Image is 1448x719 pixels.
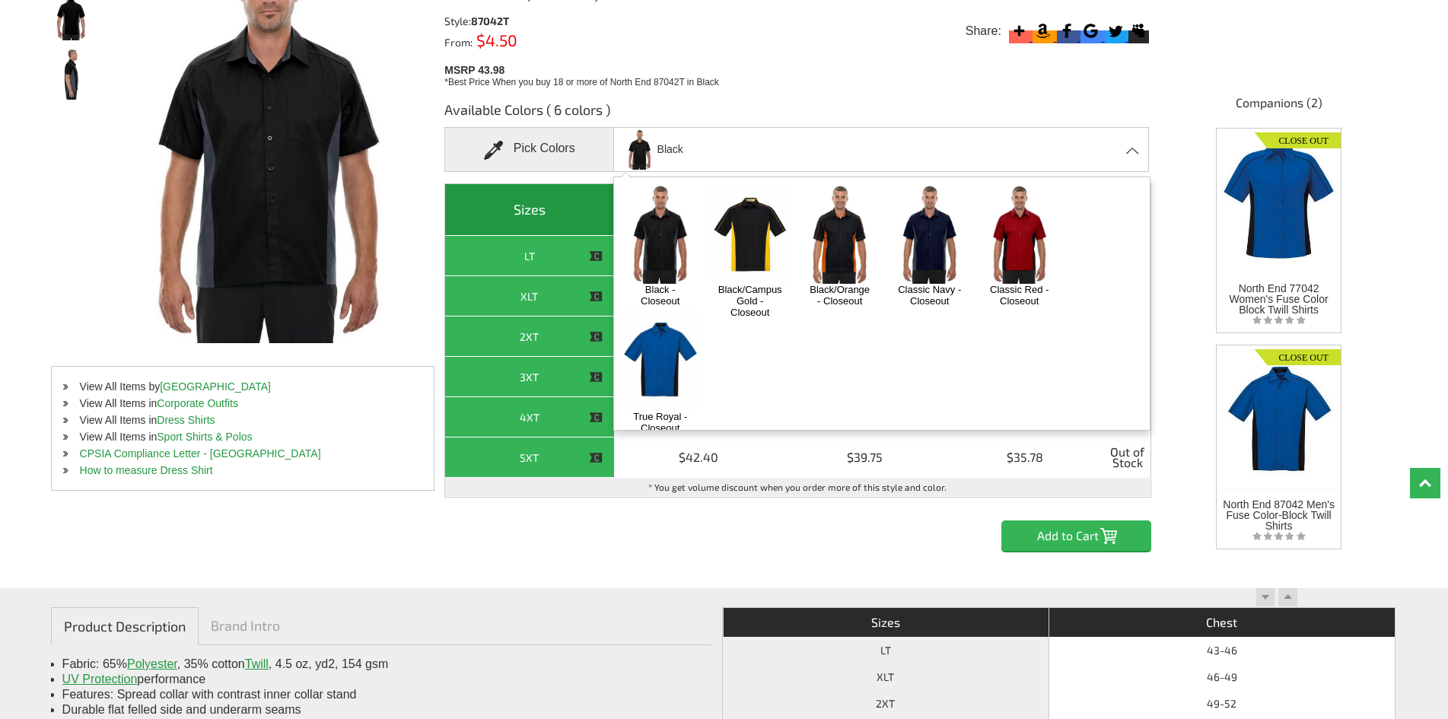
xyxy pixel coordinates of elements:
[620,310,700,410] img: True Royal
[784,437,946,478] td: $39.75
[946,437,1105,478] td: $35.78
[199,607,292,644] a: Brand Intro
[449,408,610,427] div: 4XT
[723,663,1049,690] th: XLT
[1230,282,1329,316] span: North End 77042 Women's Fuse Color Block Twill Shirts
[723,608,1049,637] th: Sizes
[657,136,683,163] span: Black
[471,14,509,27] span: 87042T
[589,290,603,304] img: This item is CLOSEOUT!
[723,690,1049,717] th: 2XT
[473,30,517,49] span: $4.50
[160,380,271,393] a: [GEOGRAPHIC_DATA]
[449,287,610,306] div: XLT
[710,184,790,284] img: Black/Campus Gold
[80,464,213,476] a: How to measure Dress Shirt
[449,448,610,467] div: 5XT
[1049,608,1395,637] th: Chest
[52,412,434,428] li: View All Items in
[245,657,269,670] a: Twill
[62,657,699,672] li: Fabric: 65% , 35% cotton , 4.5 oz, yd2, 154 gsm
[1049,663,1395,690] td: 46-49
[1080,21,1101,41] svg: Google Bookmark
[987,284,1052,307] a: Classic Red - Closeout
[445,184,615,236] th: Sizes
[52,395,434,412] li: View All Items in
[1170,94,1387,119] h4: Companions (2)
[589,371,603,384] img: This item is CLOSEOUT!
[51,49,91,100] img: North End 87042T Men's Fuse Color-Block Twill Shirts
[897,284,962,307] a: Classic Navy - Closeout
[449,367,610,387] div: 3XT
[449,327,610,346] div: 2XT
[589,411,603,425] img: This item is CLOSEOUT!
[620,184,700,284] img: Black
[51,607,199,645] a: Product Description
[449,247,610,266] div: LT
[628,284,692,307] a: Black - Closeout
[1252,531,1306,541] img: listing_empty_star.svg
[1057,21,1077,41] svg: Facebook
[615,437,784,478] td: $42.40
[1001,520,1151,551] input: Add to Cart
[889,184,969,284] img: Classic Navy
[589,250,603,263] img: This item is CLOSEOUT!
[628,411,692,434] a: True Royal - Closeout
[979,184,1059,284] img: Classic Red
[52,378,434,395] li: View All Items by
[1222,345,1336,532] a: Closeout North End 87042 Men's Fuse Color-Block Twill Shirts
[444,100,1151,127] h3: Available Colors ( 6 colors )
[157,397,238,409] a: Corporate Outfits
[589,330,603,344] img: This item is CLOSEOUT!
[80,447,321,460] a: CPSIA Compliance Letter - [GEOGRAPHIC_DATA]
[1222,129,1336,315] a: Closeout North End 77042 Women's Fuse Color Block Twill Shirts
[445,478,1150,497] td: * You get volume discount when you order more of this style and color.
[718,284,782,318] a: Black/Campus Gold - Closeout
[1009,21,1030,41] svg: More
[623,129,655,170] img: Black
[800,184,880,284] img: Black/Orange
[444,77,719,87] span: *Best Price When you buy 18 or more of North End 87042T in Black
[966,24,1001,39] span: Share:
[1255,345,1341,365] img: Closeout
[1109,441,1146,473] span: Out of Stock
[52,428,434,445] li: View All Items in
[1252,315,1306,325] img: listing_empty_star.svg
[1105,21,1125,41] svg: Twitter
[1049,637,1395,663] td: 43-46
[62,673,138,686] a: UV Protection
[1223,498,1335,532] span: North End 87042 Men's Fuse Color-Block Twill Shirts
[62,672,699,687] li: performance
[1033,21,1053,41] svg: Amazon
[444,127,614,172] div: Pick Colors
[157,431,252,443] a: Sport Shirts & Polos
[157,414,215,426] a: Dress Shirts
[723,637,1049,663] th: LT
[589,451,603,465] img: This item is CLOSEOUT!
[62,687,699,702] li: Features: Spread collar with contrast inner collar stand
[127,657,177,670] a: Polyester
[62,702,699,717] li: Durable flat felled side and underarm seams
[444,60,1158,89] div: MSRP 43.98
[807,284,872,307] a: Black/Orange - Closeout
[1128,21,1149,41] svg: Myspace
[1410,468,1440,498] a: Top
[444,34,622,48] div: From:
[1049,690,1395,717] td: 49-52
[444,16,622,27] div: Style:
[1255,129,1341,148] img: Closeout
